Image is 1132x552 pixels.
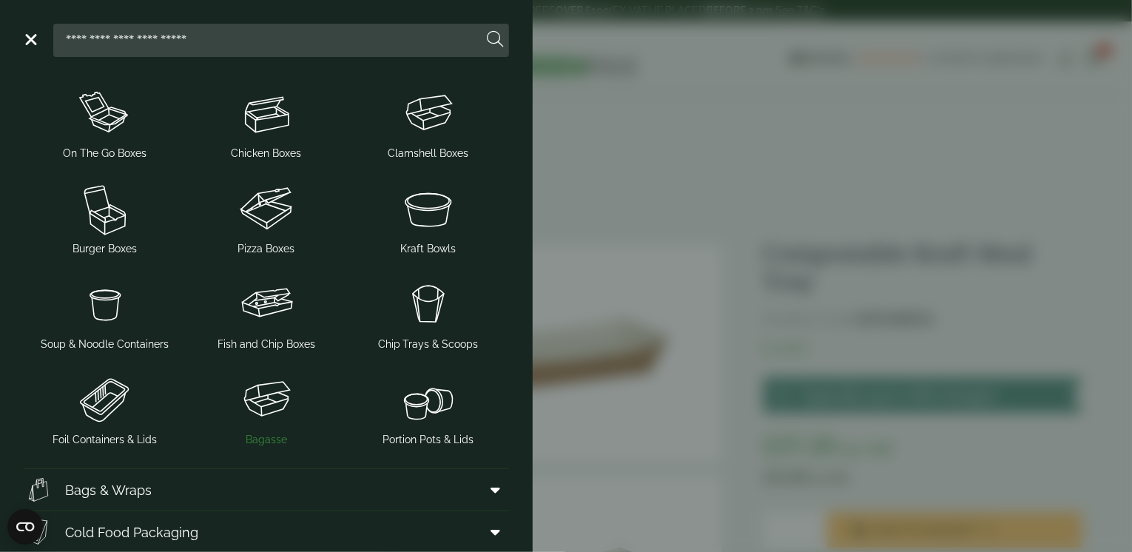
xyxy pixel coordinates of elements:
[30,370,180,429] img: Foil_container.svg
[353,275,503,334] img: Chip_tray.svg
[30,179,180,238] img: Burger_box.svg
[30,275,180,334] img: SoupNoodle_container.svg
[30,272,180,355] a: Soup & Noodle Containers
[30,367,180,451] a: Foil Containers & Lids
[7,509,43,545] button: Open CMP widget
[30,176,180,260] a: Burger Boxes
[192,275,342,334] img: FishNchip_box.svg
[192,81,342,164] a: Chicken Boxes
[218,337,315,352] span: Fish and Chip Boxes
[53,432,157,448] span: Foil Containers & Lids
[353,367,503,451] a: Portion Pots & Lids
[192,367,342,451] a: Bagasse
[192,272,342,355] a: Fish and Chip Boxes
[30,84,180,143] img: OnTheGo_boxes.svg
[353,272,503,355] a: Chip Trays & Scoops
[192,179,342,238] img: Pizza_boxes.svg
[73,241,137,257] span: Burger Boxes
[41,337,169,352] span: Soup & Noodle Containers
[192,84,342,143] img: Chicken_box-1.svg
[65,522,198,542] span: Cold Food Packaging
[378,337,479,352] span: Chip Trays & Scoops
[63,146,146,161] span: On The Go Boxes
[192,176,342,260] a: Pizza Boxes
[353,81,503,164] a: Clamshell Boxes
[400,241,456,257] span: Kraft Bowls
[383,432,474,448] span: Portion Pots & Lids
[192,370,342,429] img: Clamshell_box.svg
[237,241,294,257] span: Pizza Boxes
[24,469,509,511] a: Bags & Wraps
[30,81,180,164] a: On The Go Boxes
[246,432,287,448] span: Bagasse
[353,84,503,143] img: Clamshell_box.svg
[353,179,503,238] img: SoupNsalad_bowls.svg
[353,370,503,429] img: PortionPots.svg
[24,475,53,505] img: Paper_carriers.svg
[231,146,301,161] span: Chicken Boxes
[65,480,152,500] span: Bags & Wraps
[388,146,468,161] span: Clamshell Boxes
[353,176,503,260] a: Kraft Bowls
